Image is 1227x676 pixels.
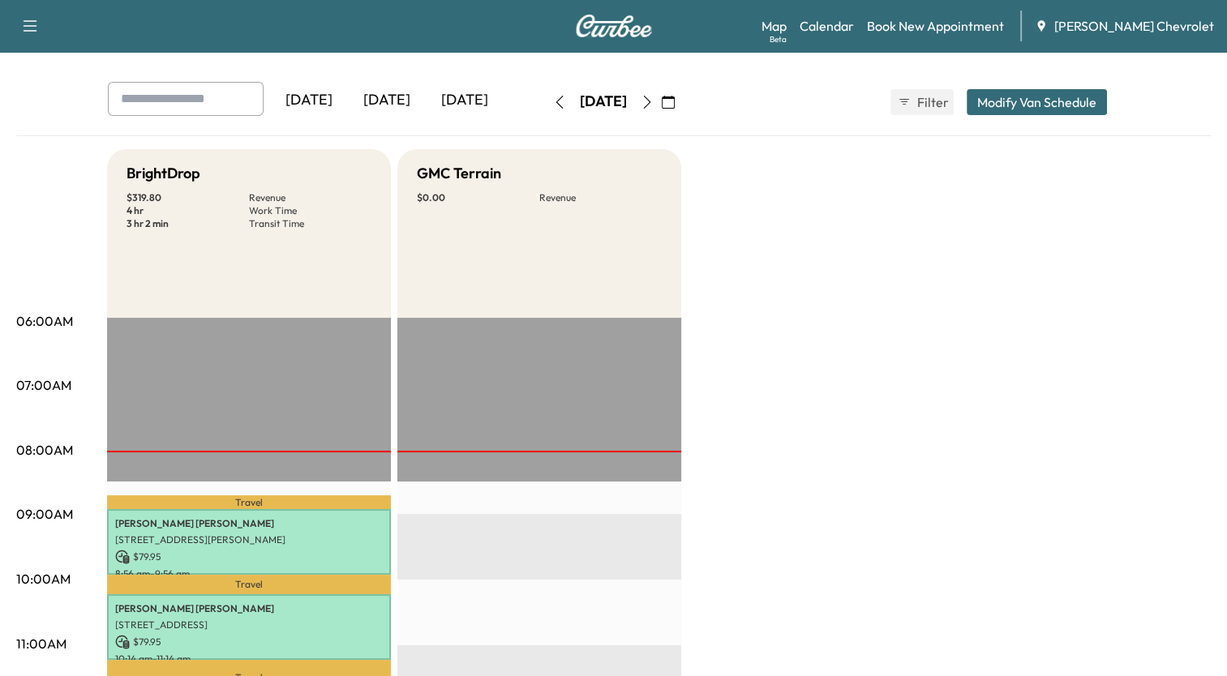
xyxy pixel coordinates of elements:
[867,16,1004,36] a: Book New Appointment
[115,618,383,631] p: [STREET_ADDRESS]
[762,16,787,36] a: MapBeta
[917,92,946,112] span: Filter
[115,567,383,580] p: 8:56 am - 9:56 am
[115,517,383,530] p: [PERSON_NAME] [PERSON_NAME]
[770,33,787,45] div: Beta
[417,162,501,185] h5: GMC Terrain
[580,92,627,112] div: [DATE]
[270,82,348,119] div: [DATE]
[16,634,66,653] p: 11:00AM
[127,204,249,217] p: 4 hr
[115,635,383,649] p: $ 79.95
[1054,16,1214,36] span: [PERSON_NAME] Chevrolet
[115,550,383,564] p: $ 79.95
[16,440,73,460] p: 08:00AM
[16,311,73,331] p: 06:00AM
[115,533,383,546] p: [STREET_ADDRESS][PERSON_NAME]
[16,375,71,395] p: 07:00AM
[107,495,391,509] p: Travel
[575,15,653,37] img: Curbee Logo
[107,575,391,594] p: Travel
[800,16,854,36] a: Calendar
[539,191,662,204] p: Revenue
[890,89,954,115] button: Filter
[115,652,383,665] p: 10:14 am - 11:14 am
[249,217,371,230] p: Transit Time
[249,204,371,217] p: Work Time
[127,191,249,204] p: $ 319.80
[249,191,371,204] p: Revenue
[348,82,426,119] div: [DATE]
[127,217,249,230] p: 3 hr 2 min
[16,504,73,524] p: 09:00AM
[417,191,539,204] p: $ 0.00
[967,89,1107,115] button: Modify Van Schedule
[16,569,71,588] p: 10:00AM
[115,602,383,615] p: [PERSON_NAME] [PERSON_NAME]
[426,82,504,119] div: [DATE]
[127,162,200,185] h5: BrightDrop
